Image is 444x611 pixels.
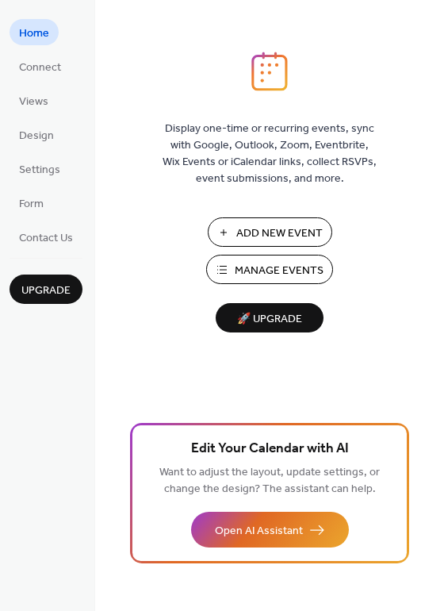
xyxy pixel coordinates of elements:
[19,60,61,76] span: Connect
[10,53,71,79] a: Connect
[208,217,332,247] button: Add New Event
[10,19,59,45] a: Home
[206,255,333,284] button: Manage Events
[19,196,44,213] span: Form
[236,225,323,242] span: Add New Event
[10,275,82,304] button: Upgrade
[235,263,323,279] span: Manage Events
[191,438,349,460] span: Edit Your Calendar with AI
[10,190,53,216] a: Form
[163,121,377,187] span: Display one-time or recurring events, sync with Google, Outlook, Zoom, Eventbrite, Wix Events or ...
[21,282,71,299] span: Upgrade
[10,87,58,113] a: Views
[159,462,380,500] span: Want to adjust the layout, update settings, or change the design? The assistant can help.
[19,94,48,110] span: Views
[19,25,49,42] span: Home
[10,224,82,250] a: Contact Us
[10,121,63,148] a: Design
[191,512,349,548] button: Open AI Assistant
[10,156,70,182] a: Settings
[215,523,303,540] span: Open AI Assistant
[216,303,323,332] button: 🚀 Upgrade
[19,162,60,179] span: Settings
[19,230,73,247] span: Contact Us
[251,52,288,91] img: logo_icon.svg
[19,128,54,144] span: Design
[225,309,314,330] span: 🚀 Upgrade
